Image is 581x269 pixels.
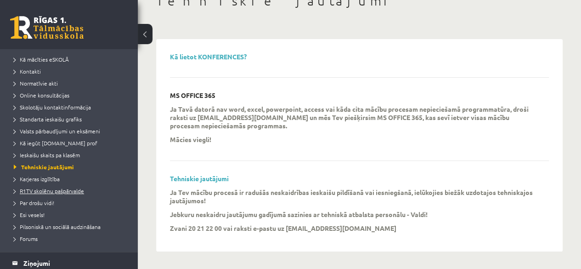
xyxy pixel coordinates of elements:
[14,163,74,171] span: Tehniskie jautājumi
[170,174,229,183] a: Tehniskie jautājumi
[14,103,91,111] span: Skolotāju kontaktinformācija
[14,175,60,183] span: Karjeras izglītība
[14,139,129,147] a: Kā iegūt [DOMAIN_NAME] prof
[170,52,247,61] a: Kā lietot KONFERENCES?
[14,56,69,63] span: Kā mācīties eSKOLĀ
[14,151,80,159] span: Ieskaišu skaits pa klasēm
[14,127,129,135] a: Valsts pārbaudījumi un eksāmeni
[14,187,84,195] span: R1TV skolēnu pašpārvalde
[14,92,69,99] span: Online konsultācijas
[14,67,129,75] a: Kontakti
[14,103,129,111] a: Skolotāju kontaktinformācija
[14,211,129,219] a: Esi vesels!
[14,187,129,195] a: R1TV skolēnu pašpārvalde
[14,139,97,147] span: Kā iegūt [DOMAIN_NAME] prof
[14,80,58,87] span: Normatīvie akti
[170,135,211,143] p: Mācies viegli!
[170,188,535,205] p: Ja Tev mācību procesā ir radušās neskaidrības ieskaišu pildīšanā vai iesniegšanā, ielūkojies biež...
[14,115,129,123] a: Standarta ieskaišu grafiks
[170,210,428,218] p: Jebkuru neskaidru jautājumu gadījumā sazinies ar tehniskā atbalsta personālu - Valdi!
[14,235,38,242] span: Forums
[14,115,82,123] span: Standarta ieskaišu grafiks
[14,55,129,63] a: Kā mācīties eSKOLĀ
[14,127,100,135] span: Valsts pārbaudījumi un eksāmeni
[14,223,101,230] span: Pilsoniskā un sociālā audzināšana
[14,223,129,231] a: Pilsoniskā un sociālā audzināšana
[14,68,41,75] span: Kontakti
[14,211,45,218] span: Esi vesels!
[14,175,129,183] a: Karjeras izglītība
[14,199,54,206] span: Par drošu vidi!
[170,105,535,130] p: Ja Tavā datorā nav word, excel, powerpoint, access vai kāda cita mācību procesam nepieciešamā pro...
[14,163,129,171] a: Tehniskie jautājumi
[14,91,129,99] a: Online konsultācijas
[170,224,396,232] strong: Zvani 20 21 22 00 vai raksti e-pastu uz [EMAIL_ADDRESS][DOMAIN_NAME]
[170,92,215,99] p: MS OFFICE 365
[14,199,129,207] a: Par drošu vidi!
[10,16,84,39] a: Rīgas 1. Tālmācības vidusskola
[14,235,129,243] a: Forums
[14,151,129,159] a: Ieskaišu skaits pa klasēm
[14,79,129,87] a: Normatīvie akti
